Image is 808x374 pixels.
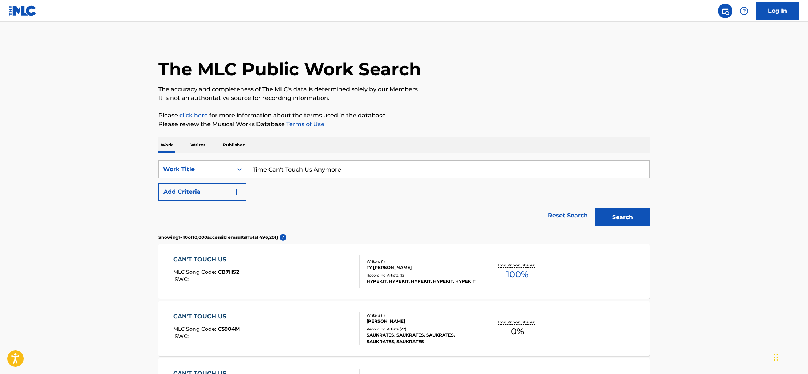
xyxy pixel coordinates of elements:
div: Writers ( 1 ) [367,313,476,318]
span: ISWC : [173,276,190,282]
img: MLC Logo [9,5,37,16]
span: ? [280,234,286,241]
div: Writers ( 1 ) [367,259,476,264]
div: Recording Artists ( 22 ) [367,326,476,332]
p: Work [158,137,175,153]
a: Terms of Use [285,121,324,128]
div: Recording Artists ( 12 ) [367,273,476,278]
div: SAUKRATES, SAUKRATES, SAUKRATES, SAUKRATES, SAUKRATES [367,332,476,345]
iframe: Chat Widget [772,339,808,374]
span: 0 % [511,325,524,338]
img: search [721,7,730,15]
a: Reset Search [544,208,591,224]
div: [PERSON_NAME] [367,318,476,325]
form: Search Form [158,160,650,230]
p: Total Known Shares: [498,262,537,268]
span: CB7HS2 [218,269,239,275]
p: The accuracy and completeness of The MLC's data is determined solely by our Members. [158,85,650,94]
button: Search [595,208,650,226]
div: Help [737,4,751,18]
span: ISWC : [173,333,190,339]
div: TY [PERSON_NAME] [367,264,476,271]
p: Total Known Shares: [498,319,537,325]
div: HYPEKIT, HYPEKIT, HYPEKIT, HYPEKIT, HYPEKIT [367,278,476,285]
img: 9d2ae6d4665cec9f34b9.svg [232,188,241,196]
div: Drag [774,346,778,368]
span: MLC Song Code : [173,326,218,332]
p: Showing 1 - 10 of 10,000 accessible results (Total 496,201 ) [158,234,278,241]
a: Log In [756,2,799,20]
a: click here [179,112,208,119]
span: MLC Song Code : [173,269,218,275]
p: Please for more information about the terms used in the database. [158,111,650,120]
p: Please review the Musical Works Database [158,120,650,129]
a: Public Search [718,4,732,18]
a: CAN'T TOUCH USMLC Song Code:C5904MISWC:Writers (1)[PERSON_NAME]Recording Artists (22)SAUKRATES, S... [158,301,650,356]
span: 100 % [506,268,528,281]
div: Work Title [163,165,229,174]
h1: The MLC Public Work Search [158,58,421,80]
p: It is not an authoritative source for recording information. [158,94,650,102]
button: Add Criteria [158,183,246,201]
a: CAN'T TOUCH USMLC Song Code:CB7HS2ISWC:Writers (1)TY [PERSON_NAME]Recording Artists (12)HYPEKIT, ... [158,244,650,299]
p: Writer [188,137,207,153]
span: C5904M [218,326,240,332]
div: CAN'T TOUCH US [173,312,240,321]
img: help [740,7,748,15]
div: CAN'T TOUCH US [173,255,239,264]
p: Publisher [221,137,247,153]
